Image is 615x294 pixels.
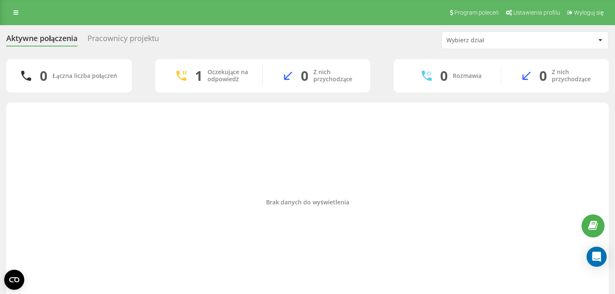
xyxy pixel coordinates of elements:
[313,69,358,83] div: Z nich przychodzące
[40,68,47,84] div: 0
[52,72,117,80] div: Łączna liczba połączeń
[208,69,250,83] div: Oczekujące na odpowiedź
[513,9,560,16] span: Ustawienia profilu
[440,68,448,84] div: 0
[6,34,77,47] div: Aktywne połączenia
[574,9,604,16] span: Wyloguj się
[13,199,602,206] div: Brak danych do wyświetlenia
[453,72,482,80] div: Rozmawia
[4,270,24,290] button: Open CMP widget
[454,9,499,16] span: Program poleceń
[539,68,547,84] div: 0
[587,247,607,267] div: Open Intercom Messenger
[195,68,202,84] div: 1
[446,37,546,44] div: Wybierz dział
[552,69,596,83] div: Z nich przychodzące
[301,68,308,84] div: 0
[87,34,159,47] div: Pracownicy projektu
